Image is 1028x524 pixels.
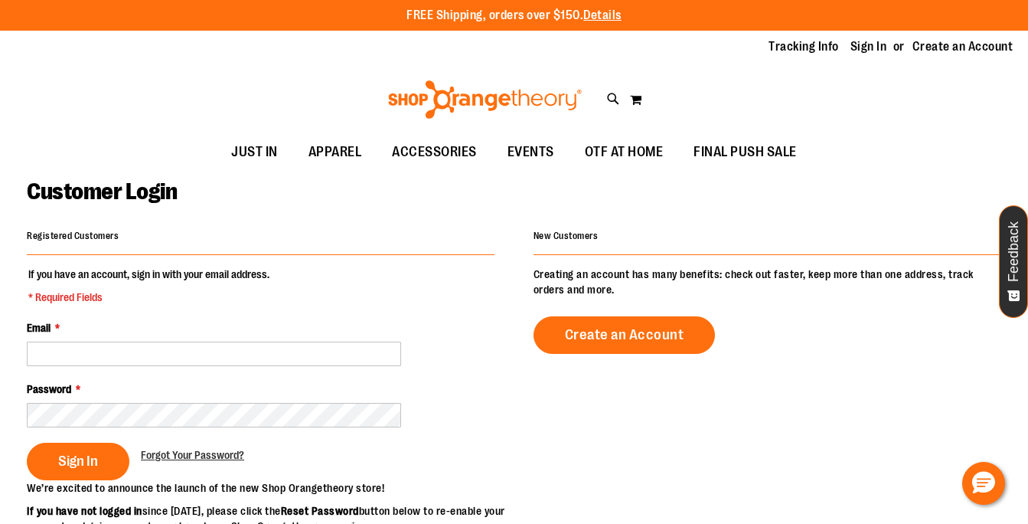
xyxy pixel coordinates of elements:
a: ACCESSORIES [377,135,492,170]
a: EVENTS [492,135,569,170]
span: OTF AT HOME [585,135,664,169]
p: FREE Shipping, orders over $150. [406,7,622,25]
span: EVENTS [507,135,554,169]
a: Create an Account [912,38,1013,55]
span: ACCESSORIES [392,135,477,169]
span: Sign In [58,453,98,470]
a: Sign In [850,38,887,55]
strong: New Customers [534,231,599,241]
a: APPAREL [293,135,377,170]
a: JUST IN [216,135,293,170]
a: OTF AT HOME [569,135,679,170]
span: Feedback [1007,221,1021,282]
a: Tracking Info [769,38,839,55]
a: FINAL PUSH SALE [678,135,812,170]
legend: If you have an account, sign in with your email address. [27,267,271,305]
p: We’re excited to announce the launch of the new Shop Orangetheory store! [27,480,514,496]
span: Email [27,322,51,334]
span: Password [27,383,71,395]
strong: If you have not logged in [27,505,142,517]
a: Details [583,8,622,22]
a: Create an Account [534,316,716,354]
span: APPAREL [308,135,362,169]
a: Forgot Your Password? [141,447,244,463]
img: Shop Orangetheory [386,80,584,119]
span: Customer Login [27,178,177,205]
strong: Reset Password [281,505,359,517]
p: Creating an account has many benefits: check out faster, keep more than one address, track orders... [534,267,1001,297]
strong: Registered Customers [27,231,119,241]
button: Sign In [27,443,129,480]
button: Hello, have a question? Let’s chat. [962,462,1005,505]
span: JUST IN [231,135,278,169]
span: Create an Account [565,326,684,343]
span: Forgot Your Password? [141,449,244,461]
button: Feedback - Show survey [999,205,1028,318]
span: FINAL PUSH SALE [693,135,797,169]
span: * Required Fields [28,290,269,305]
